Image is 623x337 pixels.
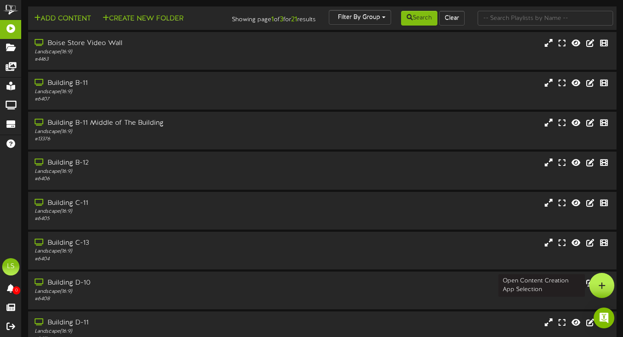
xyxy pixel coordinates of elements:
[35,318,267,328] div: Building D-11
[35,295,267,303] div: # 6408
[35,168,267,175] div: Landscape ( 16:9 )
[32,13,93,24] button: Add Content
[35,88,267,96] div: Landscape ( 16:9 )
[35,39,267,49] div: Boise Store Video Wall
[223,10,322,25] div: Showing page of for results
[13,286,20,295] span: 0
[594,308,614,328] div: Open Intercom Messenger
[2,258,19,275] div: LS
[35,288,267,295] div: Landscape ( 16:9 )
[35,118,267,128] div: Building B-11 Middle of The Building
[329,10,391,25] button: Filter By Group
[100,13,186,24] button: Create New Folder
[35,248,267,255] div: Landscape ( 16:9 )
[35,328,267,335] div: Landscape ( 16:9 )
[35,215,267,223] div: # 6405
[35,136,267,143] div: # 13376
[35,49,267,56] div: Landscape ( 16:9 )
[35,96,267,103] div: # 6407
[35,78,267,88] div: Building B-11
[35,158,267,168] div: Building B-12
[478,11,613,26] input: -- Search Playlists by Name --
[35,56,267,63] div: # 4463
[280,16,283,23] strong: 3
[35,238,267,248] div: Building C-13
[35,128,267,136] div: Landscape ( 16:9 )
[35,208,267,215] div: Landscape ( 16:9 )
[35,175,267,183] div: # 6406
[291,16,297,23] strong: 21
[35,278,267,288] div: Building D-10
[439,11,465,26] button: Clear
[271,16,274,23] strong: 1
[35,198,267,208] div: Building C-11
[35,256,267,263] div: # 6404
[401,11,437,26] button: Search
